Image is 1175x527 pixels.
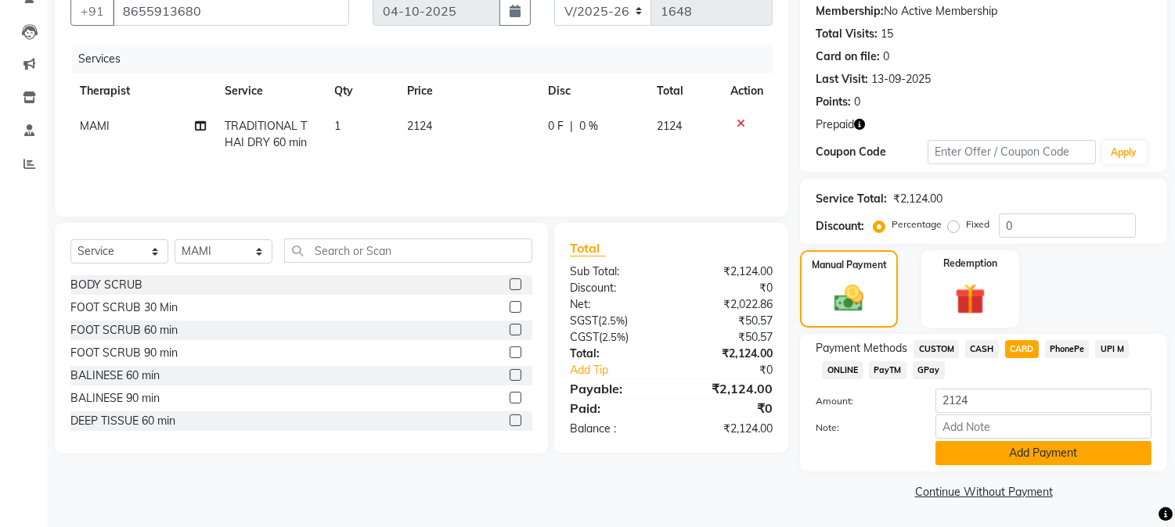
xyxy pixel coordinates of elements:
[721,73,773,109] th: Action
[548,118,564,134] span: 0 F
[816,71,868,88] div: Last Visit:
[690,362,785,378] div: ₹0
[558,399,672,418] div: Paid:
[325,73,398,109] th: Qty
[558,296,672,313] div: Net:
[825,281,872,315] img: _cash.svg
[935,389,1152,413] input: Amount
[284,238,532,263] input: Search or Scan
[334,119,341,133] span: 1
[558,280,672,296] div: Discount:
[558,362,690,378] a: Add Tip
[935,414,1152,439] input: Add Note
[672,280,785,296] div: ₹0
[558,379,672,398] div: Payable:
[1005,340,1039,358] span: CARD
[558,421,672,437] div: Balance :
[943,256,997,271] label: Redemption
[70,277,142,293] div: BODY SCRUB
[869,361,906,379] span: PayTM
[1095,340,1129,358] span: UPI M
[70,322,178,339] div: FOOT SCRUB 60 min
[601,314,625,327] span: 2.5%
[570,118,573,134] span: |
[558,329,672,346] div: ( )
[70,73,215,109] th: Therapist
[70,299,178,316] div: FOOT SCRUB 30 Min
[672,421,785,437] div: ₹2,124.00
[812,258,887,272] label: Manual Payment
[72,45,784,73] div: Services
[803,484,1164,500] a: Continue Without Payment
[647,73,721,109] th: Total
[602,331,625,343] span: 2.5%
[881,26,893,42] div: 15
[1045,340,1090,358] span: PhonePe
[70,367,160,384] div: BALINESE 60 min
[539,73,647,109] th: Disc
[816,26,878,42] div: Total Visits:
[935,441,1152,465] button: Add Payment
[822,361,863,379] span: ONLINE
[398,73,539,109] th: Price
[816,340,907,357] span: Payment Methods
[570,314,598,328] span: SGST
[816,144,928,160] div: Coupon Code
[816,191,887,207] div: Service Total:
[672,313,785,329] div: ₹50.57
[966,217,989,231] label: Fixed
[946,280,995,318] img: _gift.svg
[558,346,672,362] div: Total:
[672,296,785,313] div: ₹2,022.86
[1102,141,1147,164] button: Apply
[965,340,999,358] span: CASH
[558,263,672,280] div: Sub Total:
[871,71,931,88] div: 13-09-2025
[672,263,785,280] div: ₹2,124.00
[215,73,325,109] th: Service
[70,345,178,361] div: FOOT SCRUB 90 min
[579,118,598,134] span: 0 %
[225,119,307,149] span: TRADITIONAL THAI DRY 60 min
[914,340,959,358] span: CUSTOM
[883,48,889,65] div: 0
[70,390,160,407] div: BALINESE 90 min
[672,399,785,418] div: ₹0
[816,3,1152,20] div: No Active Membership
[570,240,606,256] span: Total
[70,413,175,429] div: DEEP TISSUE 60 min
[854,94,860,110] div: 0
[672,346,785,362] div: ₹2,124.00
[672,329,785,346] div: ₹50.57
[928,140,1095,164] input: Enter Offer / Coupon Code
[816,48,880,65] div: Card on file:
[407,119,432,133] span: 2124
[893,191,943,207] div: ₹2,124.00
[892,217,942,231] label: Percentage
[80,119,110,133] span: MAMI
[570,330,599,344] span: CGST
[657,119,682,133] span: 2124
[804,394,924,408] label: Amount:
[558,313,672,329] div: ( )
[672,379,785,398] div: ₹2,124.00
[913,361,945,379] span: GPay
[816,94,851,110] div: Points:
[804,421,924,435] label: Note:
[816,218,864,235] div: Discount:
[816,117,854,133] span: Prepaid
[816,3,884,20] div: Membership:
